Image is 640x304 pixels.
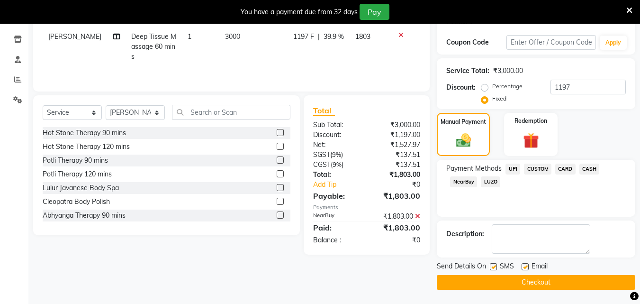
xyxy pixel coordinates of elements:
[313,160,331,169] span: CGST
[172,105,290,120] input: Search or Scan
[43,183,119,193] div: Lulur Javanese Body Spa
[446,229,484,239] div: Description:
[532,261,548,273] span: Email
[318,32,320,42] span: |
[367,190,427,202] div: ₹1,803.00
[441,118,486,126] label: Manual Payment
[518,131,544,150] img: _gift.svg
[43,142,130,152] div: Hot Stone Therapy 120 mins
[446,83,476,92] div: Discount:
[377,180,428,190] div: ₹0
[579,164,600,175] span: CASH
[306,170,367,180] div: Total:
[306,130,367,140] div: Discount:
[367,150,427,160] div: ₹137.51
[313,150,330,159] span: SGST
[43,197,110,207] div: Cleopatra Body Polish
[505,164,520,175] span: UPI
[506,35,596,50] input: Enter Offer / Coupon Code
[313,106,335,116] span: Total
[446,37,506,47] div: Coupon Code
[355,32,370,41] span: 1803
[367,120,427,130] div: ₹3,000.00
[493,66,523,76] div: ₹3,000.00
[43,169,112,179] div: Potli Therapy 120 mins
[367,235,427,245] div: ₹0
[43,211,126,221] div: Abhyanga Therapy 90 mins
[367,222,427,233] div: ₹1,803.00
[360,4,389,20] button: Pay
[437,275,635,290] button: Checkout
[48,32,101,41] span: [PERSON_NAME]
[437,261,486,273] span: Send Details On
[600,36,627,50] button: Apply
[367,140,427,150] div: ₹1,527.97
[555,164,576,175] span: CARD
[450,176,477,187] span: NearBuy
[514,117,547,125] label: Redemption
[451,132,476,149] img: _cash.svg
[306,212,367,221] div: NearBuy
[313,203,420,212] div: Payments
[524,164,551,175] span: CUSTOM
[306,222,367,233] div: Paid:
[306,235,367,245] div: Balance :
[306,120,367,130] div: Sub Total:
[293,32,314,42] span: 1197 F
[332,151,341,158] span: 9%
[500,261,514,273] span: SMS
[306,150,367,160] div: ( )
[306,180,377,190] a: Add Tip
[446,66,489,76] div: Service Total:
[131,32,176,61] span: Deep Tissue Massage 60 mins
[306,190,367,202] div: Payable:
[492,82,523,91] label: Percentage
[43,156,108,166] div: Potli Therapy 90 mins
[446,164,502,174] span: Payment Methods
[367,130,427,140] div: ₹1,197.00
[225,32,240,41] span: 3000
[367,160,427,170] div: ₹137.51
[333,161,342,168] span: 9%
[324,32,344,42] span: 39.9 %
[367,212,427,221] div: ₹1,803.00
[367,170,427,180] div: ₹1,803.00
[188,32,191,41] span: 1
[492,94,506,103] label: Fixed
[306,160,367,170] div: ( )
[306,140,367,150] div: Net:
[241,7,358,17] div: You have a payment due from 32 days
[43,128,126,138] div: Hot Stone Therapy 90 mins
[481,176,500,187] span: LUZO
